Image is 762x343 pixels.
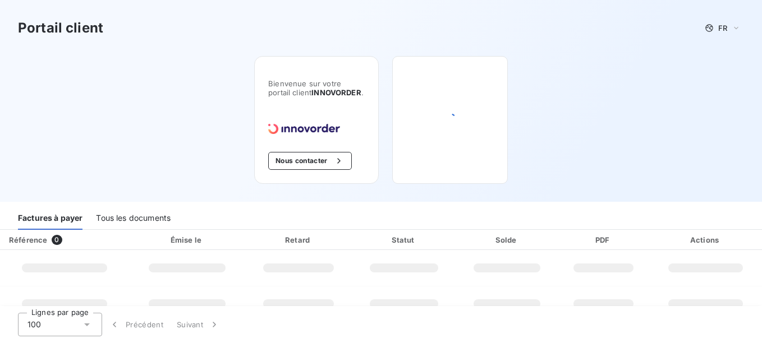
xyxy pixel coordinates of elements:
[18,206,82,230] div: Factures à payer
[311,88,361,97] span: INNOVORDER
[651,234,760,245] div: Actions
[96,206,171,230] div: Tous les documents
[52,235,62,245] span: 0
[718,24,727,33] span: FR
[9,235,47,244] div: Référence
[131,234,243,245] div: Émise le
[354,234,454,245] div: Statut
[170,313,227,336] button: Suivant
[268,124,340,134] img: Company logo
[27,319,41,330] span: 100
[18,18,103,38] h3: Portail client
[247,234,350,245] div: Retard
[560,234,647,245] div: PDF
[102,313,170,336] button: Précédent
[458,234,556,245] div: Solde
[268,152,351,170] button: Nous contacter
[268,79,365,97] span: Bienvenue sur votre portail client .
